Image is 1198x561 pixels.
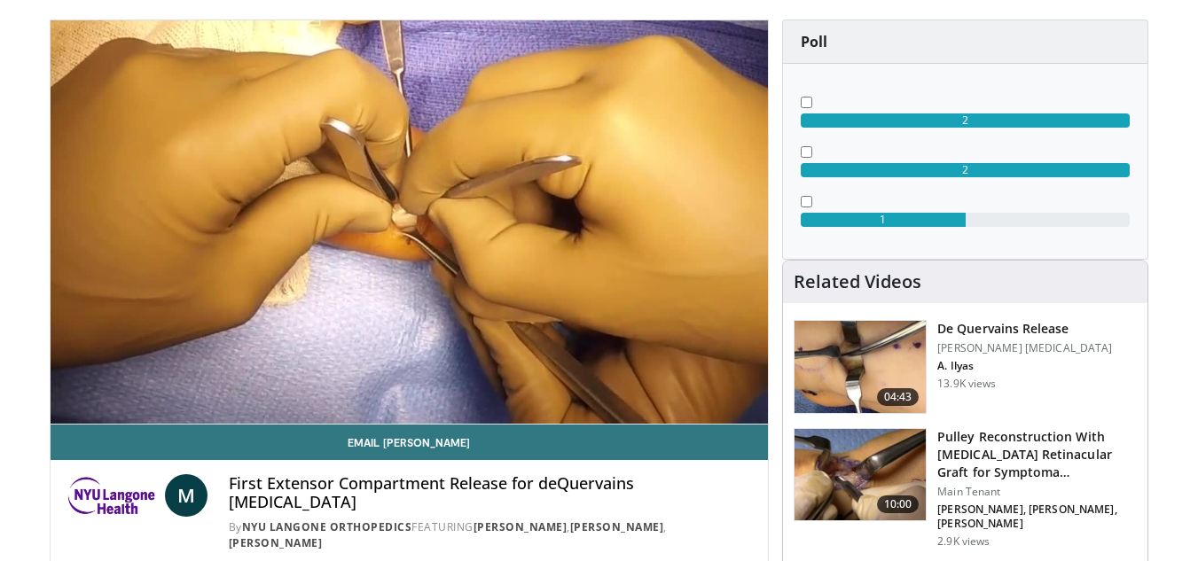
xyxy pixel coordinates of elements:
[51,20,769,425] video-js: Video Player
[794,428,1137,549] a: 10:00 Pulley Reconstruction With [MEDICAL_DATA] Retinacular Graft for Symptoma… Main Tenant [PERS...
[937,503,1137,531] p: [PERSON_NAME], [PERSON_NAME], [PERSON_NAME]
[51,425,769,460] a: Email [PERSON_NAME]
[937,428,1137,481] h3: Pulley Reconstruction With [MEDICAL_DATA] Retinacular Graft for Symptoma…
[474,519,568,534] a: [PERSON_NAME]
[937,359,1112,373] p: A. Ilyas
[795,429,926,521] img: 543dab1c-2fce-49b4-8832-bc2c650fa2e4.150x105_q85_crop-smart_upscale.jpg
[794,320,1137,414] a: 04:43 De Quervains Release [PERSON_NAME] [MEDICAL_DATA] A. Ilyas 13.9K views
[937,341,1112,355] p: [PERSON_NAME] [MEDICAL_DATA]
[937,320,1112,338] h3: De Quervains Release
[229,519,754,551] div: By FEATURING , ,
[801,113,1130,128] div: 2
[229,535,323,550] a: [PERSON_NAME]
[801,163,1130,177] div: 2
[877,388,920,406] span: 04:43
[794,271,921,292] h4: Related Videos
[937,534,990,549] p: 2.9K views
[65,474,158,517] img: NYU Langone Orthopedics
[937,485,1137,499] p: Main Tenant
[801,213,966,227] div: 1
[242,519,412,534] a: NYU Langone Orthopedics
[165,474,207,517] a: M
[795,321,926,413] img: fcbb7653-638d-491d-ab91-ceb02087afd5.150x105_q85_crop-smart_upscale.jpg
[570,519,664,534] a: [PERSON_NAME]
[229,474,754,512] h4: First Extensor Compartment Release for deQuervains [MEDICAL_DATA]
[877,495,920,513] span: 10:00
[801,32,827,51] strong: Poll
[937,377,996,391] p: 13.9K views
